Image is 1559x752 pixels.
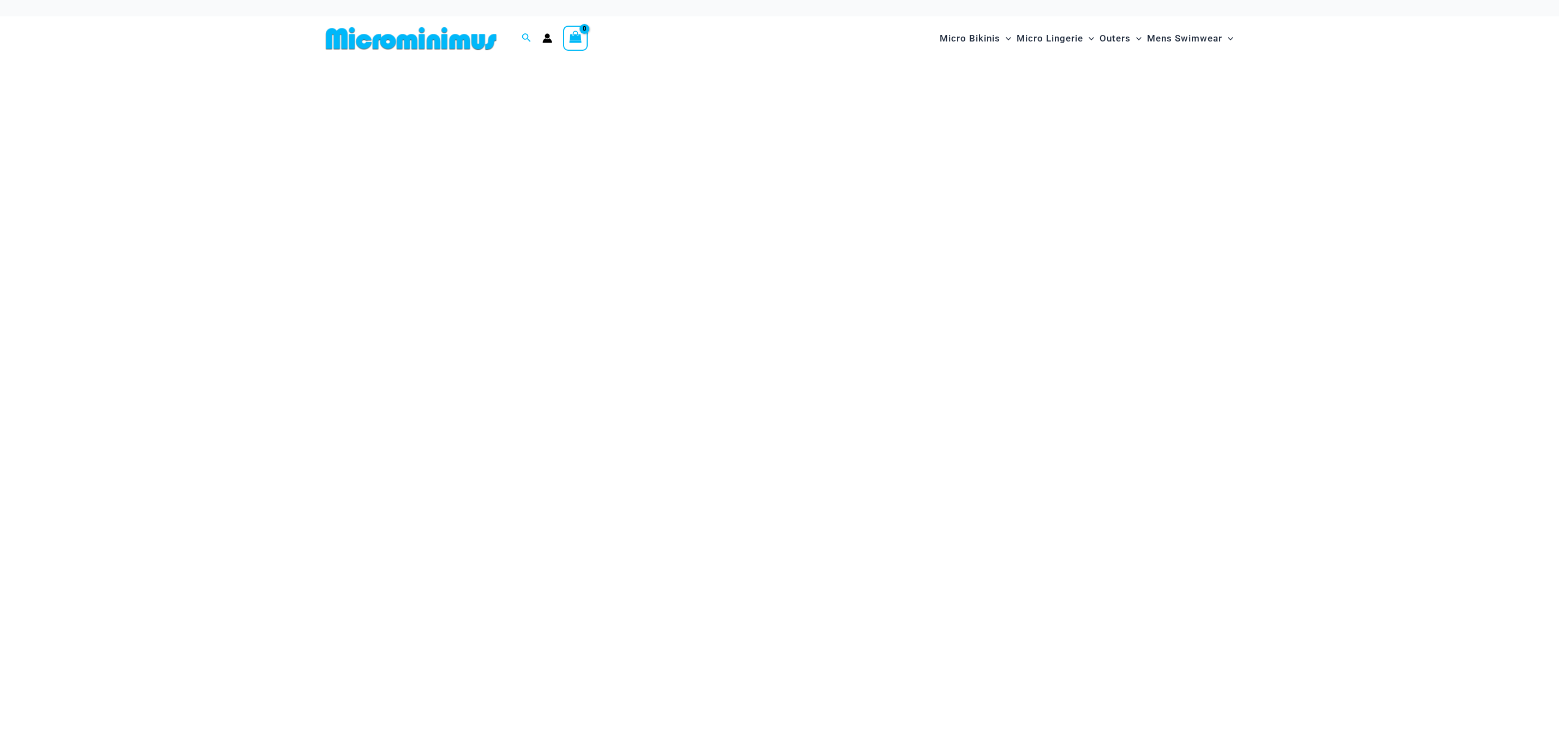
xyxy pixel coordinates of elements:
[937,22,1014,55] a: Micro BikinisMenu ToggleMenu Toggle
[321,26,501,51] img: MM SHOP LOGO FLAT
[1083,25,1094,52] span: Menu Toggle
[1014,22,1097,55] a: Micro LingerieMenu ToggleMenu Toggle
[1100,25,1131,52] span: Outers
[935,20,1238,57] nav: Site Navigation
[563,26,588,51] a: View Shopping Cart, empty
[1131,25,1142,52] span: Menu Toggle
[940,25,1000,52] span: Micro Bikinis
[522,32,531,45] a: Search icon link
[1144,22,1236,55] a: Mens SwimwearMenu ToggleMenu Toggle
[1097,22,1144,55] a: OutersMenu ToggleMenu Toggle
[1147,25,1222,52] span: Mens Swimwear
[1017,25,1083,52] span: Micro Lingerie
[1222,25,1233,52] span: Menu Toggle
[1000,25,1011,52] span: Menu Toggle
[542,33,552,43] a: Account icon link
